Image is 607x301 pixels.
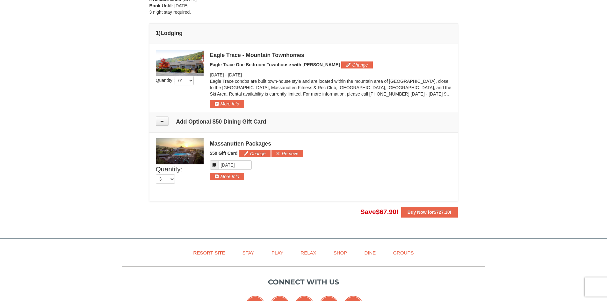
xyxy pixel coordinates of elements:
[408,210,452,215] strong: Buy Now for !
[149,3,173,8] strong: Book Until:
[326,246,355,260] a: Shop
[341,61,373,68] button: Change
[434,210,450,215] span: $727.10
[210,78,452,97] p: Eagle Trace condos are built town-house style and are located within the mountain area of [GEOGRA...
[156,78,194,83] span: Quantity :
[360,208,399,215] span: Save !
[159,30,161,36] span: )
[293,246,324,260] a: Relax
[228,72,242,77] span: [DATE]
[271,150,303,157] button: Remove
[239,150,271,157] button: Change
[185,246,233,260] a: Resort Site
[149,10,191,15] span: 3 night stay required.
[210,151,238,156] span: $50 Gift Card
[225,72,227,77] span: -
[385,246,422,260] a: Groups
[235,246,262,260] a: Stay
[156,118,452,125] h4: Add Optional $50 Dining Gift Card
[174,3,188,8] span: [DATE]
[210,140,452,147] div: Massanutten Packages
[156,138,204,164] img: 6619879-1.jpg
[156,165,183,173] span: Quantity:
[356,246,384,260] a: Dine
[122,277,485,287] p: Connect with us
[210,100,244,107] button: More Info
[156,50,204,76] img: 19218983-1-9b289e55.jpg
[210,62,340,67] span: Eagle Trace One Bedroom Townhouse with [PERSON_NAME]
[156,30,452,36] h4: 1 Lodging
[210,72,224,77] span: [DATE]
[401,207,458,217] button: Buy Now for$727.10!
[210,52,452,58] div: Eagle Trace - Mountain Townhomes
[264,246,291,260] a: Play
[210,173,244,180] button: More Info
[376,208,396,215] span: $67.90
